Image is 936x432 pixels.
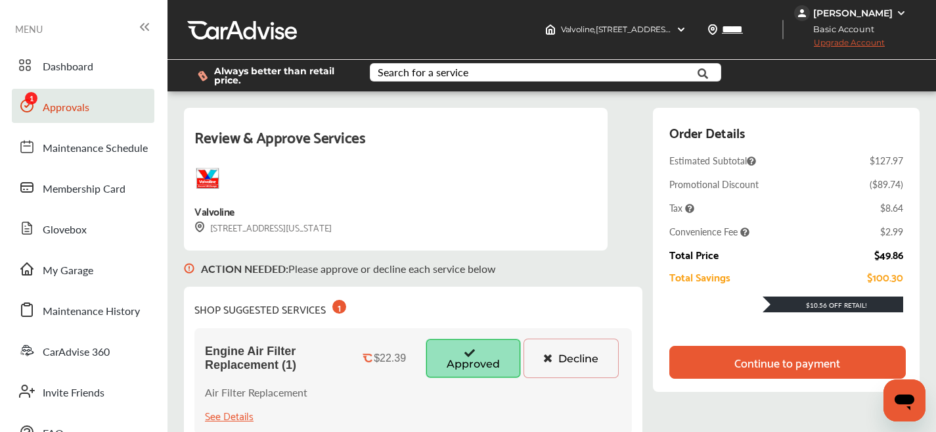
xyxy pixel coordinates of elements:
a: Dashboard [12,48,154,82]
div: 1 [332,300,346,314]
div: $2.99 [880,225,903,238]
div: $127.97 [870,154,903,167]
div: Continue to payment [734,356,840,369]
img: WGsFRI8htEPBVLJbROoPRyZpYNWhNONpIPPETTm6eUC0GeLEiAAAAAElFTkSuQmCC [896,8,906,18]
div: [PERSON_NAME] [813,7,893,19]
div: SHOP SUGGESTED SERVICES [194,297,346,318]
div: $49.86 [874,249,903,260]
img: svg+xml;base64,PHN2ZyB3aWR0aD0iMTYiIGhlaWdodD0iMTciIHZpZXdCb3g9IjAgMCAxNiAxNyIgZmlsbD0ibm9uZSIgeG... [184,251,194,287]
a: Invite Friends [12,374,154,408]
a: My Garage [12,252,154,286]
button: Decline [524,339,619,378]
span: Glovebox [43,222,87,239]
span: MENU [15,24,43,34]
div: Order Details [669,121,745,143]
span: Engine Air Filter Replacement (1) [205,345,344,372]
span: Convenience Fee [669,225,749,238]
span: Basic Account [795,22,884,36]
img: dollor_label_vector.a70140d1.svg [198,70,208,82]
span: Maintenance Schedule [43,140,148,157]
a: Maintenance History [12,293,154,327]
img: logo-valvoline.png [194,165,221,191]
img: header-divider.bc55588e.svg [782,20,784,39]
img: jVpblrzwTbfkPYzPPzSLxeg0AAAAASUVORK5CYII= [794,5,810,21]
img: header-down-arrow.9dd2ce7d.svg [676,24,686,35]
div: $100.30 [867,271,903,283]
span: Dashboard [43,59,93,76]
a: Maintenance Schedule [12,130,154,164]
img: location_vector.a44bc228.svg [707,24,718,35]
div: [STREET_ADDRESS][US_STATE] [194,220,332,235]
div: Total Price [669,249,719,260]
div: Review & Approve Services [194,124,597,165]
div: ( $89.74 ) [870,178,903,191]
button: Approved [426,339,521,378]
p: Please approve or decline each service below [201,261,496,276]
a: Approvals [12,89,154,123]
img: svg+xml;base64,PHN2ZyB3aWR0aD0iMTYiIGhlaWdodD0iMTciIHZpZXdCb3g9IjAgMCAxNiAxNyIgZmlsbD0ibm9uZSIgeG... [194,222,205,233]
span: Invite Friends [43,385,104,402]
a: CarAdvise 360 [12,333,154,368]
img: header-home-logo.8d720a4f.svg [545,24,556,35]
a: Glovebox [12,211,154,245]
span: Valvoline , [STREET_ADDRESS] [US_STATE] , OH 43240 [561,24,757,34]
span: My Garage [43,262,93,279]
div: $10.56 Off Retail! [763,300,903,310]
div: See Details [205,406,254,424]
div: Promotional Discount [669,178,759,191]
span: Tax [669,201,694,214]
b: ACTION NEEDED : [201,261,288,276]
span: Estimated Subtotal [669,154,756,167]
span: CarAdvise 360 [43,344,110,361]
span: Always better than retail price. [214,66,349,85]
div: Valvoline [194,202,234,220]
span: Approvals [43,99,89,116]
div: Total Savings [669,271,730,283]
span: Maintenance History [43,303,140,320]
div: $22.39 [374,352,406,364]
div: $8.64 [880,201,903,214]
iframe: Button to launch messaging window [883,379,925,421]
span: Upgrade Account [794,37,885,54]
a: Membership Card [12,170,154,204]
div: Search for a service [378,67,468,78]
span: Membership Card [43,181,125,198]
p: Air Filter Replacement [205,385,307,400]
